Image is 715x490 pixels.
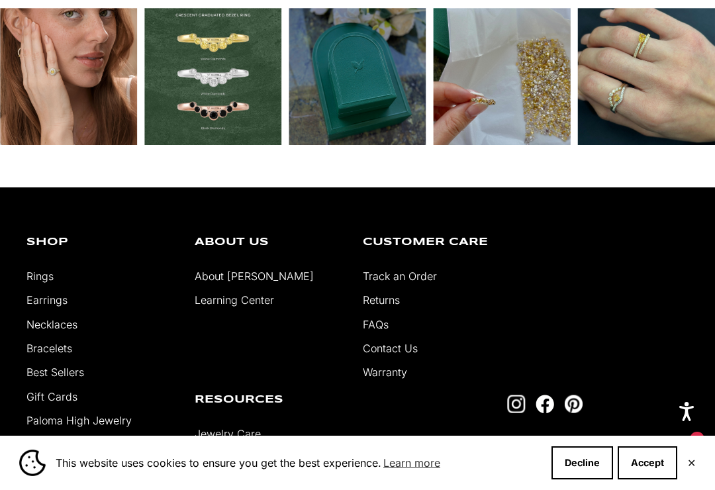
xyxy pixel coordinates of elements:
[195,269,314,283] a: About [PERSON_NAME]
[26,414,132,427] a: Paloma High Jewelry
[19,450,46,476] img: Cookie banner
[195,293,274,307] a: Learning Center
[363,269,437,283] a: Track an Order
[578,8,715,145] div: Instagram post opens in a popup
[363,293,400,307] a: Returns
[195,427,261,440] a: Jewelry Care
[507,395,526,413] a: Follow on Instagram
[26,318,77,331] a: Necklaces
[363,342,418,355] a: Contact Us
[363,318,389,331] a: FAQs
[289,8,426,145] div: Instagram post opens in a popup
[381,453,442,473] a: Learn more
[26,293,68,307] a: Earrings
[26,342,72,355] a: Bracelets
[195,237,343,248] p: About Us
[26,366,84,379] a: Best Sellers
[618,446,677,479] button: Accept
[26,269,54,283] a: Rings
[433,8,570,145] div: Instagram post opens in a popup
[687,459,696,467] button: Close
[26,237,175,248] p: Shop
[551,446,613,479] button: Decline
[363,366,407,379] a: Warranty
[56,453,541,473] span: This website uses cookies to ensure you get the best experience.
[144,8,281,145] div: Instagram post opens in a popup
[363,237,511,248] p: Customer Care
[26,390,77,403] a: Gift Cards
[195,395,343,405] p: Resources
[564,395,583,413] a: Follow on Pinterest
[536,395,554,413] a: Follow on Facebook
